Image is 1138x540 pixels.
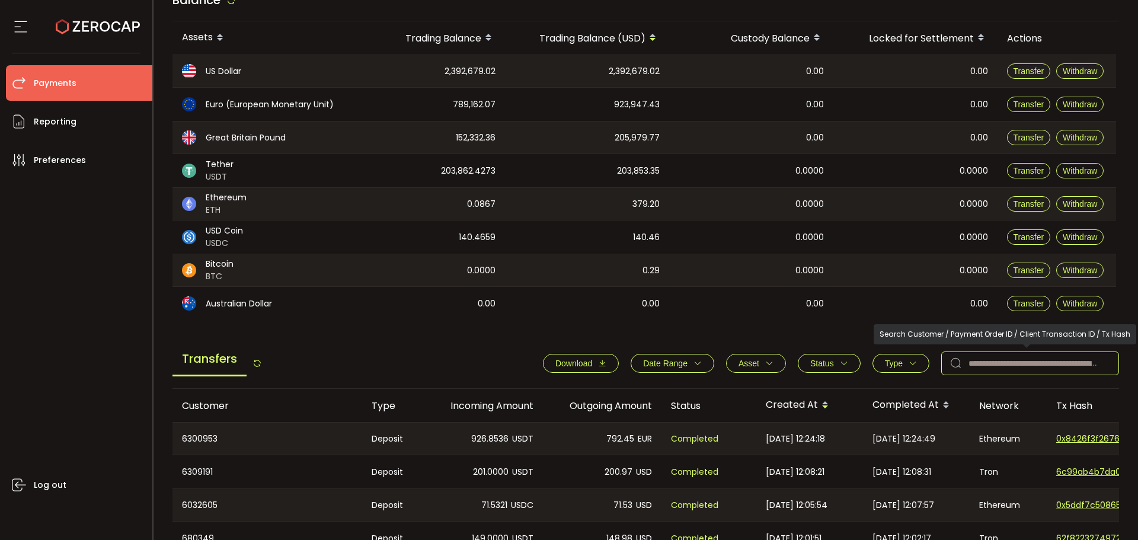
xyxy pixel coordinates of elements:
[182,263,196,277] img: btc_portfolio.svg
[726,354,786,373] button: Asset
[467,264,496,277] span: 0.0000
[512,465,533,479] span: USDT
[1056,296,1104,311] button: Withdraw
[1063,166,1097,175] span: Withdraw
[362,489,424,521] div: Deposit
[206,298,272,310] span: Australian Dollar
[172,28,356,48] div: Assets
[172,423,362,455] div: 6300953
[362,423,424,455] div: Deposit
[34,75,76,92] span: Payments
[872,432,935,446] span: [DATE] 12:24:49
[756,395,863,416] div: Created At
[970,65,988,78] span: 0.00
[970,489,1047,521] div: Ethereum
[473,465,509,479] span: 201.0000
[998,31,1116,45] div: Actions
[661,399,756,413] div: Status
[669,28,833,48] div: Custody Balance
[615,131,660,145] span: 205,979.77
[632,197,660,211] span: 379.20
[1056,130,1104,145] button: Withdraw
[182,296,196,311] img: aud_portfolio.svg
[424,399,543,413] div: Incoming Amount
[1014,166,1044,175] span: Transfer
[481,499,507,512] span: 71.5321
[206,270,234,283] span: BTC
[505,28,669,48] div: Trading Balance (USD)
[1056,229,1104,245] button: Withdraw
[471,432,509,446] span: 926.8536
[606,432,634,446] span: 792.45
[806,131,824,145] span: 0.00
[766,499,827,512] span: [DATE] 12:05:54
[1063,232,1097,242] span: Withdraw
[806,98,824,111] span: 0.00
[795,164,824,178] span: 0.0000
[970,131,988,145] span: 0.00
[885,359,903,368] span: Type
[172,455,362,488] div: 6309191
[643,359,688,368] span: Date Range
[874,324,1136,344] div: Search Customer / Payment Order ID / Client Transaction ID / Tx Hash
[182,230,196,244] img: usdc_portfolio.svg
[543,354,619,373] button: Download
[1007,130,1051,145] button: Transfer
[206,237,243,250] span: USDC
[795,264,824,277] span: 0.0000
[1000,412,1138,540] iframe: Chat Widget
[1007,229,1051,245] button: Transfer
[1056,263,1104,278] button: Withdraw
[960,164,988,178] span: 0.0000
[453,98,496,111] span: 789,162.07
[960,264,988,277] span: 0.0000
[636,499,652,512] span: USD
[671,465,718,479] span: Completed
[1007,97,1051,112] button: Transfer
[512,432,533,446] span: USDT
[1056,163,1104,178] button: Withdraw
[970,455,1047,488] div: Tron
[1014,299,1044,308] span: Transfer
[1007,263,1051,278] button: Transfer
[1063,199,1097,209] span: Withdraw
[960,197,988,211] span: 0.0000
[456,131,496,145] span: 152,332.36
[182,130,196,145] img: gbp_portfolio.svg
[642,264,660,277] span: 0.29
[810,359,834,368] span: Status
[1014,199,1044,209] span: Transfer
[806,297,824,311] span: 0.00
[1056,196,1104,212] button: Withdraw
[605,465,632,479] span: 200.97
[206,132,286,144] span: Great Britain Pound
[960,231,988,244] span: 0.0000
[362,399,424,413] div: Type
[206,225,243,237] span: USD Coin
[1063,133,1097,142] span: Withdraw
[872,499,934,512] span: [DATE] 12:07:57
[1056,63,1104,79] button: Withdraw
[636,465,652,479] span: USD
[182,97,196,111] img: eur_portfolio.svg
[182,64,196,78] img: usd_portfolio.svg
[34,113,76,130] span: Reporting
[34,477,66,494] span: Log out
[206,204,247,216] span: ETH
[478,297,496,311] span: 0.00
[1014,266,1044,275] span: Transfer
[609,65,660,78] span: 2,392,679.02
[1056,97,1104,112] button: Withdraw
[1014,232,1044,242] span: Transfer
[631,354,714,373] button: Date Range
[970,297,988,311] span: 0.00
[1063,100,1097,109] span: Withdraw
[872,465,931,479] span: [DATE] 12:08:31
[1063,299,1097,308] span: Withdraw
[172,489,362,521] div: 6032605
[795,197,824,211] span: 0.0000
[766,432,825,446] span: [DATE] 12:24:18
[356,28,505,48] div: Trading Balance
[671,499,718,512] span: Completed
